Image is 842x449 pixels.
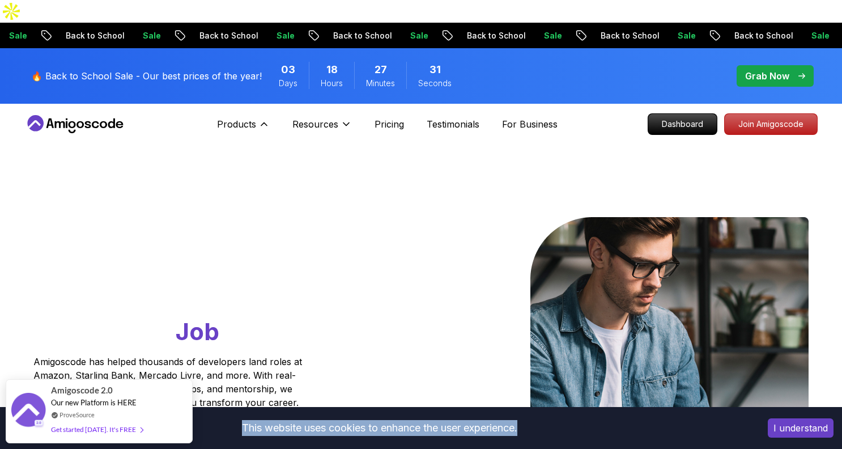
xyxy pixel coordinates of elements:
span: 3 Days [281,62,295,78]
p: Products [217,117,256,131]
p: Dashboard [648,114,717,134]
button: Products [217,117,270,140]
p: Join Amigoscode [725,114,817,134]
span: Amigoscode 2.0 [51,384,113,397]
p: Back to School [605,30,682,41]
a: Dashboard [648,113,717,135]
span: Our new Platform is HERE [51,398,137,407]
img: provesource social proof notification image [11,393,45,430]
div: Get started [DATE]. It's FREE [51,423,143,436]
button: Resources [292,117,352,140]
p: Back to School [337,30,414,41]
span: Days [279,78,297,89]
span: Hours [321,78,343,89]
p: 🔥 Back to School Sale - Our best prices of the year! [31,69,262,83]
p: Back to School [203,30,280,41]
p: Sale [682,30,718,41]
p: Back to School [471,30,548,41]
p: Sale [147,30,183,41]
p: Grab Now [745,69,789,83]
p: Sale [414,30,450,41]
span: 18 Hours [326,62,338,78]
a: Testimonials [427,117,479,131]
a: ProveSource [59,410,95,420]
button: Accept cookies [768,418,834,438]
span: 27 Minutes [375,62,387,78]
span: 31 Seconds [429,62,441,78]
a: For Business [502,117,558,131]
a: Join Amigoscode [724,113,818,135]
p: Sale [13,30,49,41]
span: Seconds [418,78,452,89]
span: Minutes [366,78,395,89]
a: Pricing [375,117,404,131]
p: Back to School [70,30,147,41]
p: Sale [548,30,584,41]
p: Sale [280,30,317,41]
p: Back to School [738,30,815,41]
div: This website uses cookies to enhance the user experience. [8,416,751,440]
p: Resources [292,117,338,131]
